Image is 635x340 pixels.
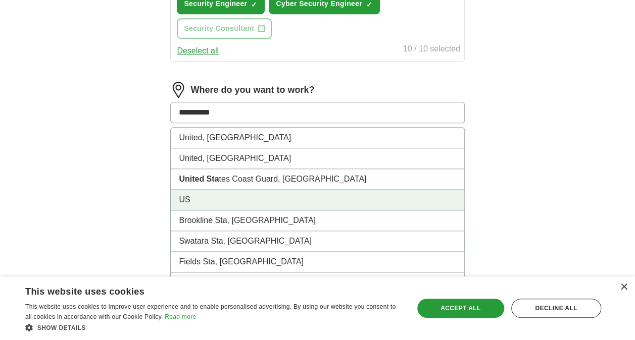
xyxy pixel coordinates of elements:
div: Decline all [511,299,601,318]
div: Accept all [417,299,504,318]
button: Security Consultant [177,18,272,39]
span: Security Consultant [184,23,254,34]
button: Deselect all [177,45,219,57]
li: United, [GEOGRAPHIC_DATA] [171,128,464,148]
span: This website uses cookies to improve user experience and to enable personalised advertising. By u... [25,303,396,320]
span: ✓ [366,1,372,9]
span: Show details [37,324,86,331]
li: Brookline Sta, [GEOGRAPHIC_DATA] [171,210,464,231]
li: US [171,190,464,210]
a: Read more, opens a new window [165,313,196,320]
div: Close [620,284,627,291]
strong: United Sta [179,175,219,183]
div: This website uses cookies [25,282,377,298]
label: Where do you want to work? [190,83,314,97]
span: ✓ [251,1,257,9]
div: 10 / 10 selected [403,43,460,57]
img: location.png [170,82,186,98]
li: [PERSON_NAME] Sta, [GEOGRAPHIC_DATA] [171,272,464,293]
li: Fields Sta, [GEOGRAPHIC_DATA] [171,252,464,272]
li: United, [GEOGRAPHIC_DATA] [171,148,464,169]
li: tes Coast Guard, [GEOGRAPHIC_DATA] [171,169,464,190]
div: Show details [25,322,402,332]
li: Swatara Sta, [GEOGRAPHIC_DATA] [171,231,464,252]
